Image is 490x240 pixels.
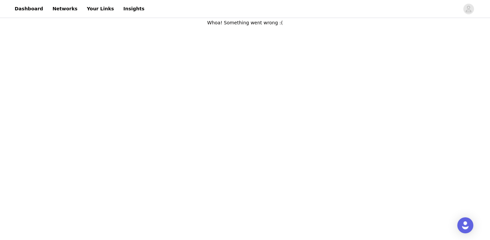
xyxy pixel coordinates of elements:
div: Open Intercom Messenger [457,217,473,233]
a: Networks [48,1,81,16]
a: Insights [119,1,148,16]
a: Your Links [83,1,118,16]
div: avatar [465,4,472,14]
a: Dashboard [11,1,47,16]
p: Whoa! Something went wrong :( [207,19,283,26]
